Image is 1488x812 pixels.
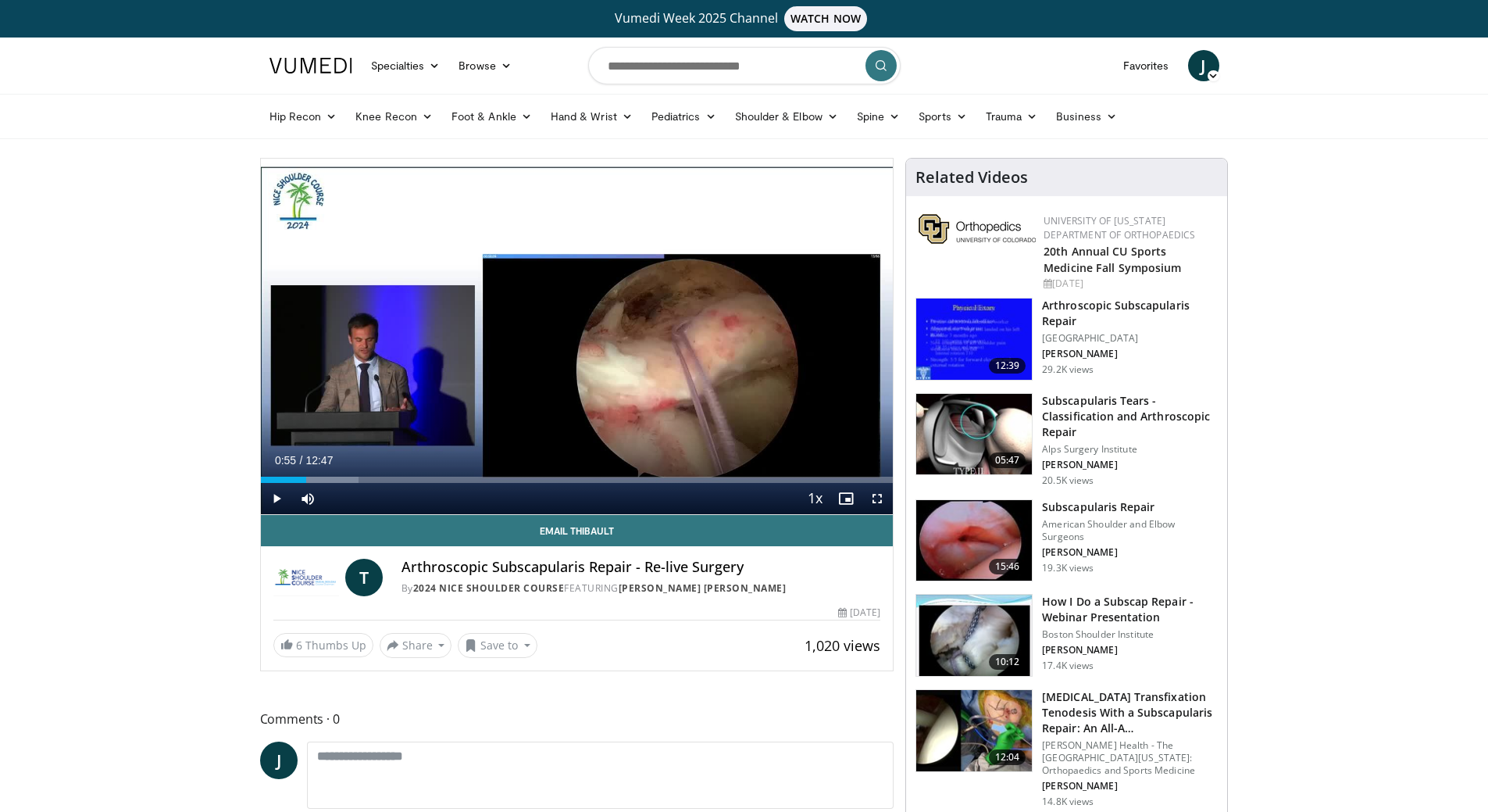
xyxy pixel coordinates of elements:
[1042,459,1218,471] p: [PERSON_NAME]
[799,483,830,514] button: Playback Rate
[273,633,373,657] a: 6 Thumbs Up
[1042,332,1218,345] p: [GEOGRAPHIC_DATA]
[300,454,303,467] span: /
[1042,443,1218,456] p: Alps Surgery Institute
[261,483,292,514] button: Play
[915,594,1218,677] a: 10:12 How I Do a Subscap Repair - Webinar Presentation Boston Shoulder Institute [PERSON_NAME] 17...
[909,101,976,132] a: Sports
[642,101,726,132] a: Pediatrics
[862,483,893,514] button: Fullscreen
[401,581,880,596] div: By FEATURING
[916,500,1032,581] img: laf_3.png.150x105_q85_crop-smart_upscale.jpg
[346,101,442,132] a: Knee Recon
[362,50,450,81] a: Specialties
[588,47,901,84] input: Search topics, interventions
[1042,796,1094,808] p: 14.8K views
[989,749,1026,765] span: 12:04
[272,6,1217,31] a: Vumedi Week 2025 ChannelWATCH NOW
[784,6,867,31] span: WATCH NOW
[260,101,347,132] a: Hip Recon
[915,689,1218,808] a: 12:04 [MEDICAL_DATA] Transfixation Tenodesis With a Subscapularis Repair: An All-A… [PERSON_NAME]...
[916,595,1032,676] img: Higgins_subscap_webinar_3.png.150x105_q85_crop-smart_upscale.jpg
[989,654,1026,670] span: 10:12
[401,559,880,576] h4: Arthroscopic Subscapularis Repair - Re-live Surgery
[260,742,298,779] a: J
[1047,101,1126,132] a: Business
[261,515,894,546] a: Email Thibault
[1042,689,1218,736] h3: [MEDICAL_DATA] Transfixation Tenodesis With a Subscapularis Repair: An All-A…
[1042,739,1218,777] p: [PERSON_NAME] Health - The [GEOGRAPHIC_DATA][US_STATE]: Orthopaedics and Sports Medicine
[305,454,333,467] span: 12:47
[380,633,452,658] button: Share
[915,393,1218,487] a: 05:47 Subscapularis Tears - Classification and Arthroscopic Repair Alps Surgery Institute [PERSON...
[1042,363,1094,376] p: 29.2K views
[919,214,1036,244] img: 355603a8-37da-49b6-856f-e00d7e9307d3.png.150x105_q85_autocrop_double_scale_upscale_version-0.2.png
[260,709,894,729] span: Comments 0
[269,58,352,73] img: VuMedi Logo
[830,483,862,514] button: Enable picture-in-picture mode
[1042,518,1218,543] p: American Shoulder and Elbow Surgeons
[1042,393,1218,440] h3: Subscapularis Tears - Classification and Arthroscopic Repair
[915,168,1028,187] h4: Related Videos
[1042,628,1218,641] p: Boston Shoulder Institute
[805,636,880,655] span: 1,020 views
[1042,780,1218,792] p: [PERSON_NAME]
[619,581,787,595] a: [PERSON_NAME] [PERSON_NAME]
[916,394,1032,475] img: 545555_3.png.150x105_q85_crop-smart_upscale.jpg
[261,477,894,483] div: Progress Bar
[1042,562,1094,574] p: 19.3K views
[1042,660,1094,672] p: 17.4K views
[1044,277,1215,291] div: [DATE]
[1042,348,1218,360] p: [PERSON_NAME]
[458,633,537,658] button: Save to
[1042,644,1218,656] p: [PERSON_NAME]
[1044,214,1195,241] a: University of [US_STATE] Department of Orthopaedics
[916,690,1032,771] img: 46648d68-e03f-4bae-a53a-d0b161c86e44.150x105_q85_crop-smart_upscale.jpg
[838,606,880,620] div: [DATE]
[915,499,1218,582] a: 15:46 Subscapularis Repair American Shoulder and Elbow Surgeons [PERSON_NAME] 19.3K views
[989,358,1026,374] span: 12:39
[1042,298,1218,329] h3: Arthroscopic Subscapularis Repair
[1042,594,1218,625] h3: How I Do a Subscap Repair - Webinar Presentation
[915,298,1218,381] a: 12:39 Arthroscopic Subscapularis Repair [GEOGRAPHIC_DATA] [PERSON_NAME] 29.2K views
[541,101,642,132] a: Hand & Wrist
[442,101,541,132] a: Foot & Ankle
[261,159,894,515] video-js: Video Player
[726,101,847,132] a: Shoulder & Elbow
[273,559,339,596] img: 2024 Nice Shoulder Course
[413,581,565,595] a: 2024 Nice Shoulder Course
[345,559,383,596] a: T
[1188,50,1219,81] a: J
[1114,50,1179,81] a: Favorites
[296,638,302,653] span: 6
[1044,244,1181,275] a: 20th Annual CU Sports Medicine Fall Symposium
[449,50,521,81] a: Browse
[292,483,323,514] button: Mute
[976,101,1047,132] a: Trauma
[989,559,1026,574] span: 15:46
[847,101,909,132] a: Spine
[1042,546,1218,559] p: [PERSON_NAME]
[989,453,1026,468] span: 05:47
[1042,499,1218,515] h3: Subscapularis Repair
[275,454,296,467] span: 0:55
[916,299,1032,380] img: 38496_0000_3.png.150x105_q85_crop-smart_upscale.jpg
[1042,474,1094,487] p: 20.5K views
